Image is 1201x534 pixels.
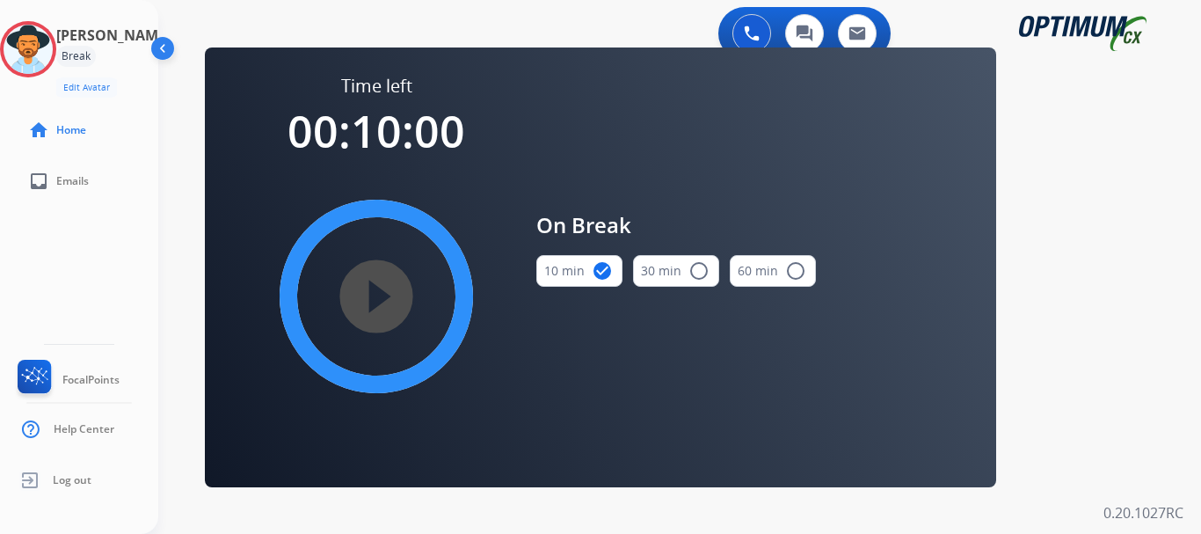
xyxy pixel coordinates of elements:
button: 10 min [536,255,622,287]
div: Break [56,46,96,67]
mat-icon: check_circle [592,260,613,282]
p: 0.20.1027RC [1103,502,1183,523]
mat-icon: play_circle_filled [366,286,387,307]
mat-icon: inbox [28,171,49,192]
mat-icon: radio_button_unchecked [785,260,806,282]
button: 30 min [633,255,719,287]
h3: [PERSON_NAME] [56,25,171,46]
mat-icon: home [28,120,49,141]
mat-icon: radio_button_unchecked [688,260,710,282]
span: 00:10:00 [288,101,465,161]
img: avatar [4,25,53,74]
span: Log out [53,473,91,487]
button: Edit Avatar [56,77,117,98]
span: FocalPoints [62,373,120,387]
span: Time left [341,74,412,99]
button: 60 min [730,255,816,287]
a: FocalPoints [14,360,120,400]
span: Help Center [54,422,114,436]
span: On Break [536,209,816,241]
span: Emails [56,174,89,188]
span: Home [56,123,86,137]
